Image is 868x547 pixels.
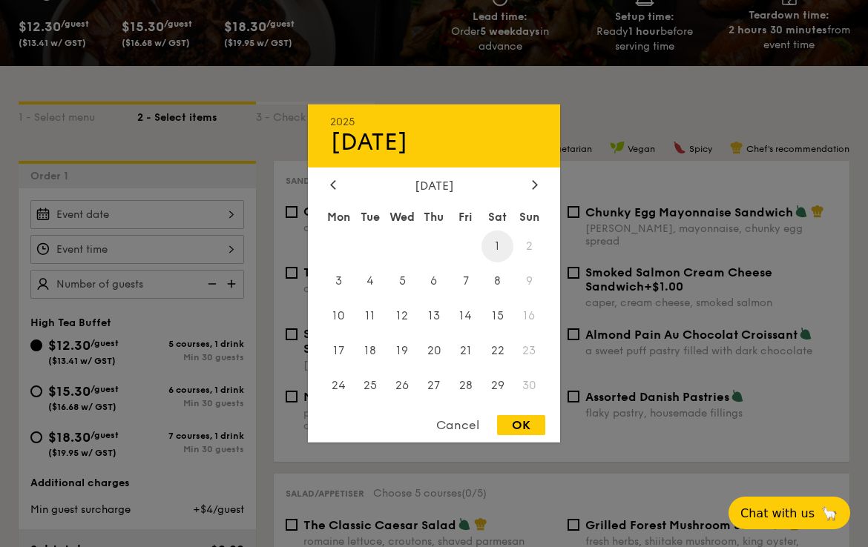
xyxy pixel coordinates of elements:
span: 25 [355,369,387,401]
span: 27 [418,369,450,401]
span: 22 [481,334,513,366]
span: 23 [513,334,545,366]
span: 29 [481,369,513,401]
span: 24 [323,369,355,401]
span: 4 [355,265,387,297]
div: Cancel [421,415,494,435]
span: 14 [450,300,481,332]
span: 21 [450,334,481,366]
div: [DATE] [330,128,538,156]
div: Sat [481,204,513,231]
span: 16 [513,300,545,332]
span: 10 [323,300,355,332]
div: Fri [450,204,481,231]
span: 6 [418,265,450,297]
span: 5 [387,265,418,297]
span: 8 [481,265,513,297]
span: 30 [513,369,545,401]
span: 18 [355,334,387,366]
span: 28 [450,369,481,401]
div: Mon [323,204,355,231]
span: 1 [481,231,513,262]
span: 17 [323,334,355,366]
button: Chat with us🦙 [729,497,850,529]
span: 15 [481,300,513,332]
span: 19 [387,334,418,366]
span: 11 [355,300,387,332]
span: 2 [513,231,545,262]
div: OK [497,415,545,435]
span: 7 [450,265,481,297]
span: 12 [387,300,418,332]
span: Chat with us [740,506,815,520]
span: 🦙 [821,505,838,522]
div: Wed [387,204,418,231]
div: 2025 [330,116,538,128]
div: Thu [418,204,450,231]
div: Tue [355,204,387,231]
span: 3 [323,265,355,297]
div: [DATE] [330,179,538,193]
div: Sun [513,204,545,231]
span: 20 [418,334,450,366]
span: 13 [418,300,450,332]
span: 9 [513,265,545,297]
span: 26 [387,369,418,401]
